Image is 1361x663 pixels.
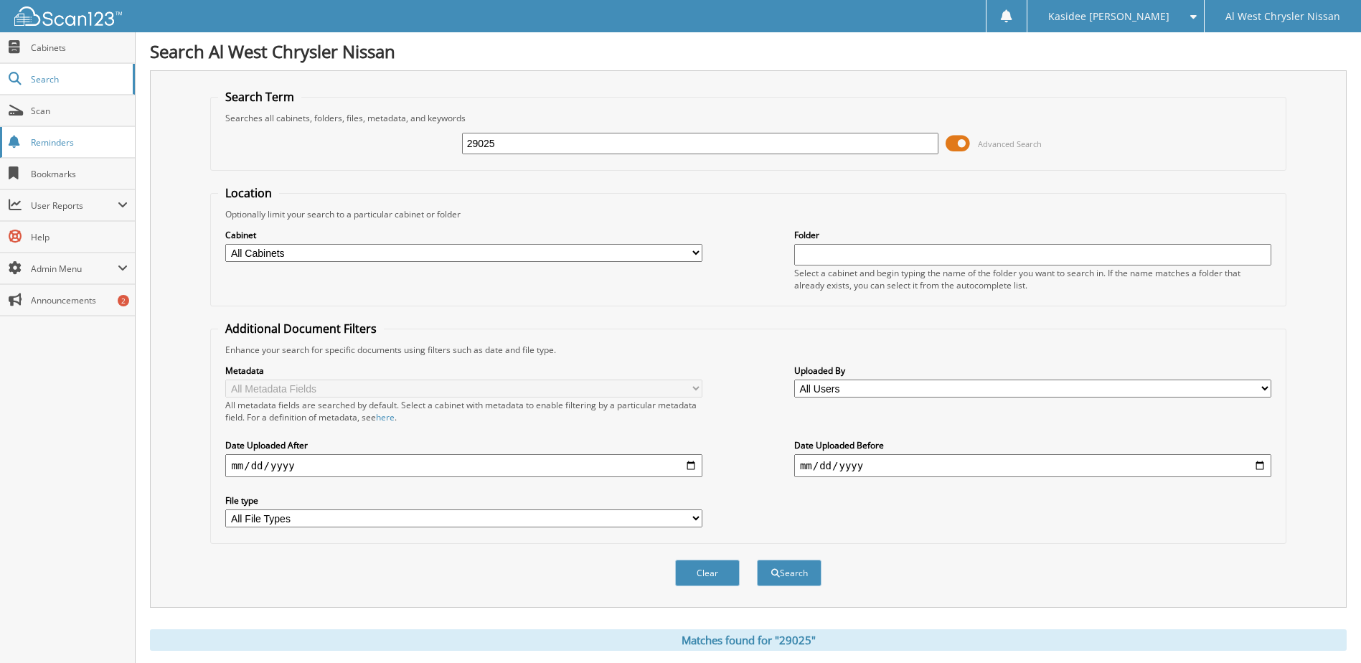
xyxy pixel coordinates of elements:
[1225,12,1340,21] span: Al West Chrysler Nissan
[225,494,702,507] label: File type
[225,454,702,477] input: start
[14,6,122,26] img: scan123-logo-white.svg
[218,185,279,201] legend: Location
[794,229,1271,241] label: Folder
[31,136,128,149] span: Reminders
[794,365,1271,377] label: Uploaded By
[31,168,128,180] span: Bookmarks
[31,73,126,85] span: Search
[31,105,128,117] span: Scan
[218,344,1278,356] div: Enhance your search for specific documents using filters such as date and file type.
[225,399,702,423] div: All metadata fields are searched by default. Select a cabinet with metadata to enable filtering b...
[376,411,395,423] a: here
[757,560,821,586] button: Search
[794,439,1271,451] label: Date Uploaded Before
[1048,12,1169,21] span: Kasidee [PERSON_NAME]
[218,321,384,337] legend: Additional Document Filters
[31,199,118,212] span: User Reports
[31,294,128,306] span: Announcements
[31,263,118,275] span: Admin Menu
[31,42,128,54] span: Cabinets
[118,295,129,306] div: 2
[150,39,1347,63] h1: Search Al West Chrysler Nissan
[978,138,1042,149] span: Advanced Search
[225,365,702,377] label: Metadata
[218,89,301,105] legend: Search Term
[225,229,702,241] label: Cabinet
[225,439,702,451] label: Date Uploaded After
[1289,594,1361,663] iframe: Chat Widget
[675,560,740,586] button: Clear
[31,231,128,243] span: Help
[218,112,1278,124] div: Searches all cabinets, folders, files, metadata, and keywords
[150,629,1347,651] div: Matches found for "29025"
[794,454,1271,477] input: end
[218,208,1278,220] div: Optionally limit your search to a particular cabinet or folder
[794,267,1271,291] div: Select a cabinet and begin typing the name of the folder you want to search in. If the name match...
